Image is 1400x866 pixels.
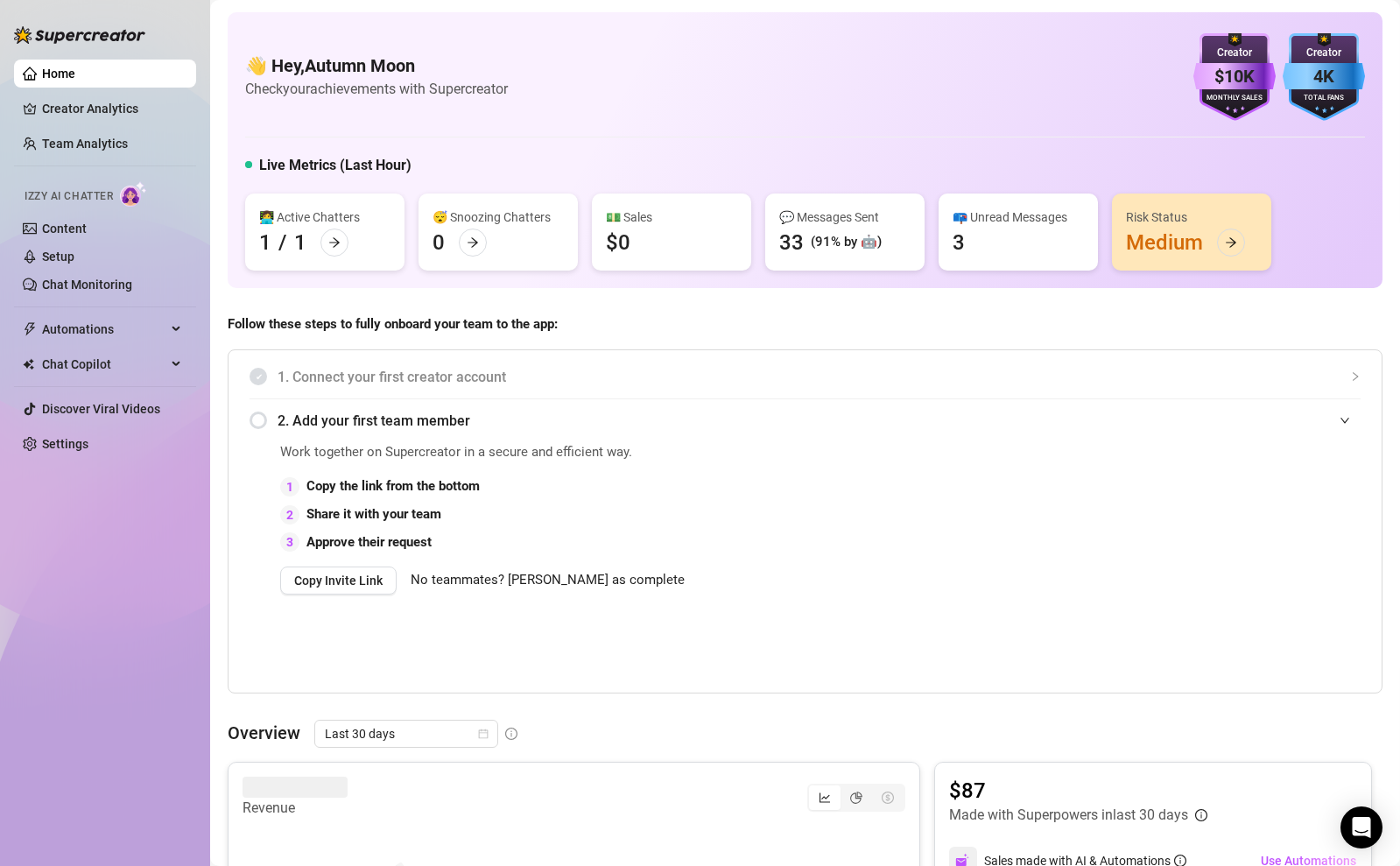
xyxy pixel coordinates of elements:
div: 33 [779,229,804,257]
span: Last 30 days [325,721,488,747]
div: Risk Status [1126,208,1257,227]
img: logo-BBDzfeDw.svg [14,26,145,44]
div: 1 [294,229,306,257]
img: blue-badge-DgoSNQY1.svg [1283,33,1365,121]
a: Team Analytics [42,137,128,151]
a: Home [42,67,75,81]
span: thunderbolt [23,322,37,336]
article: Revenue [243,798,348,819]
article: Made with Superpowers in last 30 days [949,805,1188,826]
img: purple-badge-B9DA21FR.svg [1193,33,1276,121]
span: line-chart [819,792,831,804]
div: 1 [280,477,299,496]
div: Total Fans [1283,93,1365,104]
div: (91% by 🤖) [811,232,882,253]
span: arrow-right [467,236,479,249]
strong: Follow these steps to fully onboard your team to the app: [228,316,558,332]
span: No teammates? [PERSON_NAME] as complete [411,570,685,591]
a: Discover Viral Videos [42,402,160,416]
img: Chat Copilot [23,358,34,370]
a: Chat Monitoring [42,278,132,292]
span: Work together on Supercreator in a secure and efficient way. [280,442,967,463]
div: 1. Connect your first creator account [250,356,1361,398]
span: info-circle [1195,809,1207,821]
article: $87 [949,777,1207,805]
div: 💬 Messages Sent [779,208,911,227]
div: 0 [433,229,445,257]
div: Creator [1193,45,1276,61]
span: pie-chart [850,792,862,804]
article: Overview [228,720,300,746]
span: arrow-right [328,236,341,249]
div: 😴 Snoozing Chatters [433,208,564,227]
span: collapsed [1350,371,1361,382]
div: segmented control [807,784,905,812]
strong: Approve their request [306,534,432,550]
div: 2. Add your first team member [250,399,1361,442]
div: $0 [606,229,630,257]
span: calendar [478,729,489,739]
div: 💵 Sales [606,208,737,227]
img: AI Chatter [120,181,147,207]
span: Copy Invite Link [294,574,383,588]
iframe: Adding Team Members [1010,442,1361,666]
article: Check your achievements with Supercreator [245,78,508,100]
div: Open Intercom Messenger [1340,806,1382,848]
span: 2. Add your first team member [278,410,1361,432]
div: 1 [259,229,271,257]
a: Content [42,222,87,236]
span: Izzy AI Chatter [25,188,113,205]
div: 👩‍💻 Active Chatters [259,208,390,227]
strong: Share it with your team [306,506,441,522]
button: Copy Invite Link [280,567,397,595]
span: arrow-right [1225,236,1237,249]
span: expanded [1340,415,1350,426]
div: 📪 Unread Messages [953,208,1084,227]
a: Setup [42,250,74,264]
div: 2 [280,505,299,525]
span: dollar-circle [882,792,894,804]
span: Automations [42,315,166,343]
a: Settings [42,437,88,451]
span: 1. Connect your first creator account [278,366,1361,388]
div: Monthly Sales [1193,93,1276,104]
h4: 👋 Hey, Autumn Moon [245,53,508,78]
div: 3 [953,229,965,257]
strong: Copy the link from the bottom [306,478,480,494]
h5: Live Metrics (Last Hour) [259,155,412,176]
a: Creator Analytics [42,95,182,123]
div: 3 [280,532,299,552]
div: $10K [1193,63,1276,90]
div: 4K [1283,63,1365,90]
div: Creator [1283,45,1365,61]
span: info-circle [505,728,517,740]
span: Chat Copilot [42,350,166,378]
